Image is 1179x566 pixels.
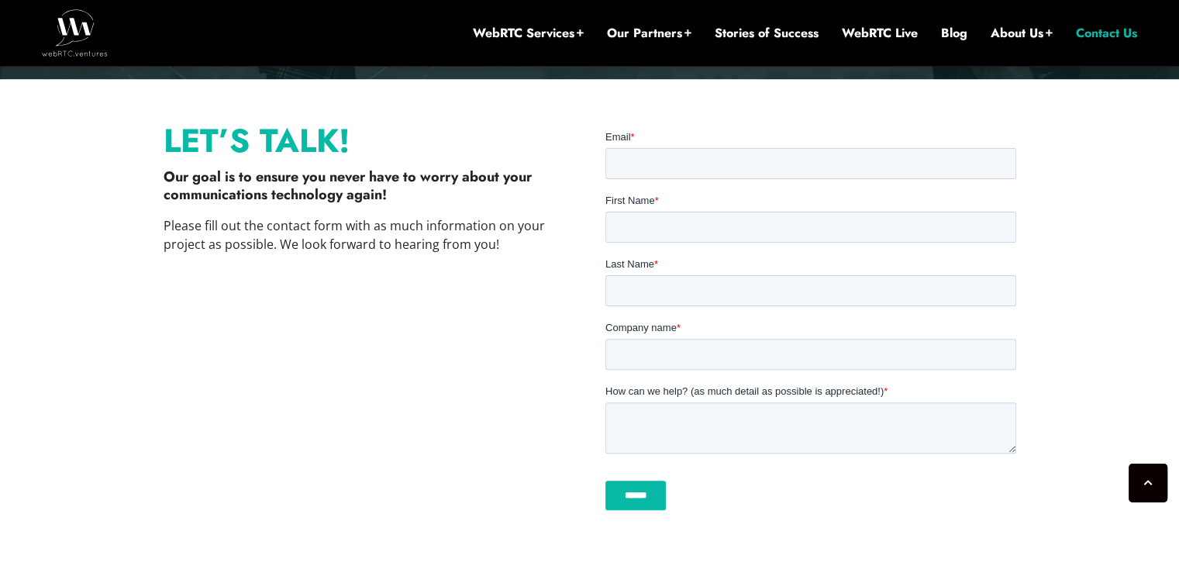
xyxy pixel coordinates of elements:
p: Our goal is to ensure you never have to worry about your communications technology again! [164,168,574,205]
img: WebRTC.ventures [42,9,108,56]
iframe: The Complexity of WebRTC [164,269,574,500]
p: Let’s Talk! [164,129,574,153]
a: Contact Us [1076,25,1137,42]
a: Blog [941,25,967,42]
a: Our Partners [607,25,691,42]
a: About Us [991,25,1053,42]
a: WebRTC Services [473,25,584,42]
a: WebRTC Live [842,25,918,42]
p: Please fill out the contact form with as much information on your project as possible. We look fo... [164,216,574,254]
a: Stories of Success [715,25,819,42]
iframe: Form 1 [605,129,1016,537]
